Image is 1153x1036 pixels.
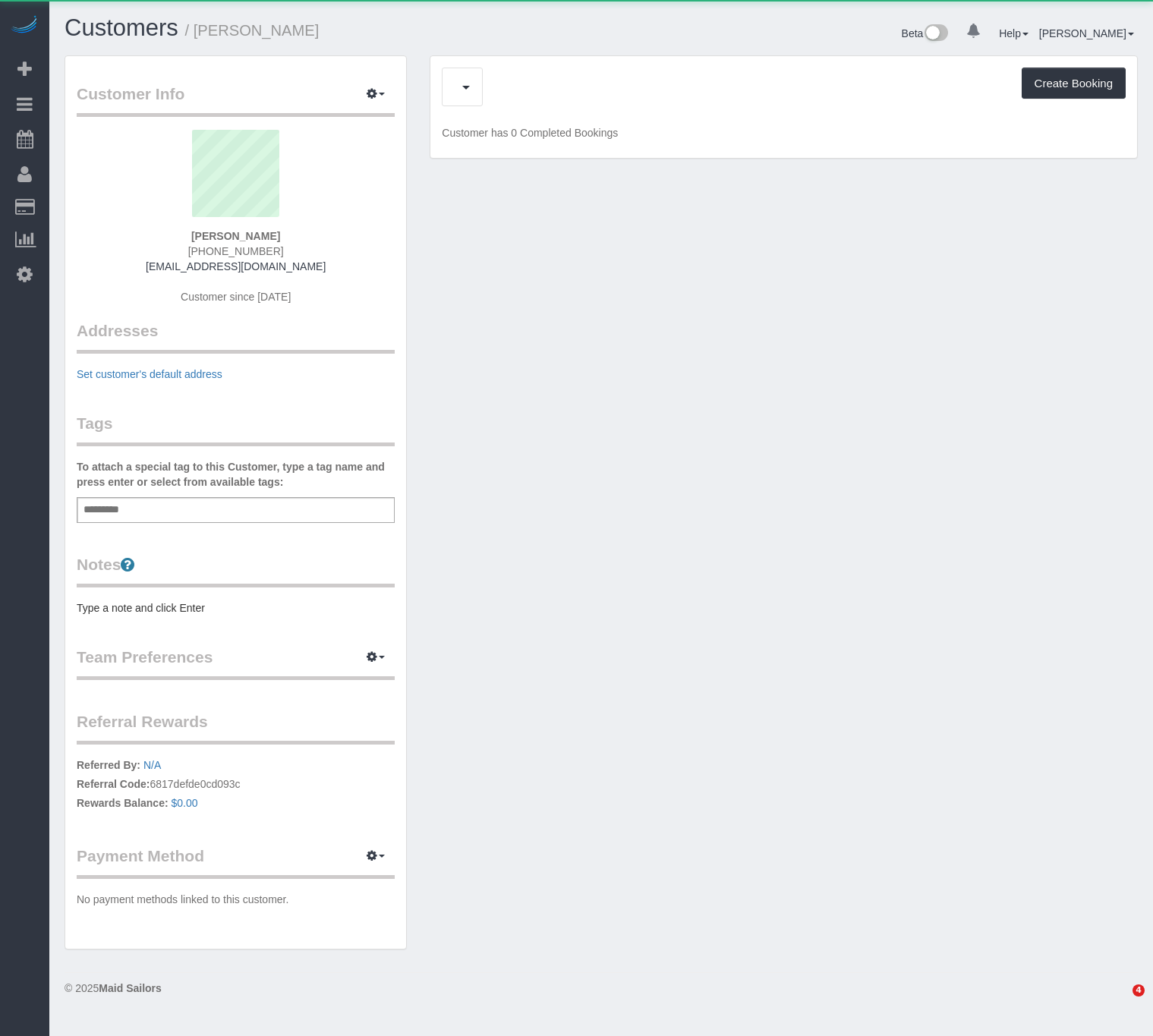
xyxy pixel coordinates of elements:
[77,553,395,587] legend: Notes
[77,368,222,380] a: Set customer's default address
[999,27,1029,39] a: Help
[77,600,395,616] pre: Type a note and click Enter
[902,27,949,39] a: Beta
[1022,68,1126,99] button: Create Booking
[77,892,395,907] p: No payment methods linked to this customer.
[77,83,395,117] legend: Customer Info
[77,646,395,680] legend: Team Preferences
[185,22,320,39] small: / [PERSON_NAME]
[77,776,150,792] label: Referral Code:
[77,845,395,879] legend: Payment Method
[188,245,284,257] span: [PHONE_NUMBER]
[923,24,948,44] img: New interface
[77,459,395,490] label: To attach a special tag to this Customer, type a tag name and press enter or select from availabl...
[9,15,39,36] img: Automaid Logo
[77,795,169,811] label: Rewards Balance:
[191,230,280,242] strong: [PERSON_NAME]
[99,982,161,994] strong: Maid Sailors
[442,125,1126,140] p: Customer has 0 Completed Bookings
[146,260,326,272] a: [EMAIL_ADDRESS][DOMAIN_NAME]
[77,757,395,814] p: 6817defde0cd093c
[77,710,395,745] legend: Referral Rewards
[181,291,291,303] span: Customer since [DATE]
[172,797,198,809] a: $0.00
[65,981,1138,996] div: © 2025
[1101,984,1138,1021] iframe: Intercom live chat
[65,14,178,41] a: Customers
[1133,984,1145,997] span: 4
[77,412,395,446] legend: Tags
[143,759,161,771] a: N/A
[77,757,140,773] label: Referred By:
[1039,27,1134,39] a: [PERSON_NAME]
